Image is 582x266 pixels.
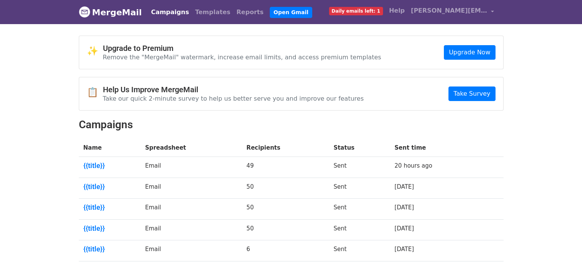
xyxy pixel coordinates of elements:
[103,95,364,103] p: Take our quick 2-minute survey to help us better serve you and improve our features
[242,157,329,178] td: 49
[148,5,192,20] a: Campaigns
[242,178,329,199] td: 50
[444,45,495,60] a: Upgrade Now
[242,219,329,240] td: 50
[395,183,414,190] a: [DATE]
[395,162,432,169] a: 20 hours ago
[395,204,414,211] a: [DATE]
[140,219,242,240] td: Email
[242,139,329,157] th: Recipients
[395,225,414,232] a: [DATE]
[140,139,242,157] th: Spreadsheet
[83,203,136,212] a: {{title}}
[83,183,136,191] a: {{title}}
[140,240,242,261] td: Email
[103,53,381,61] p: Remove the "MergeMail" watermark, increase email limits, and access premium templates
[79,139,141,157] th: Name
[408,3,497,21] a: [PERSON_NAME][EMAIL_ADDRESS][DOMAIN_NAME]
[140,199,242,220] td: Email
[329,199,390,220] td: Sent
[79,4,142,20] a: MergeMail
[270,7,312,18] a: Open Gmail
[390,139,485,157] th: Sent time
[395,246,414,253] a: [DATE]
[329,157,390,178] td: Sent
[83,224,136,233] a: {{title}}
[329,178,390,199] td: Sent
[103,44,381,53] h4: Upgrade to Premium
[140,157,242,178] td: Email
[87,87,103,98] span: 📋
[140,178,242,199] td: Email
[79,6,90,18] img: MergeMail logo
[79,118,504,131] h2: Campaigns
[242,240,329,261] td: 6
[386,3,408,18] a: Help
[87,46,103,57] span: ✨
[329,240,390,261] td: Sent
[242,199,329,220] td: 50
[448,86,495,101] a: Take Survey
[329,7,383,15] span: Daily emails left: 1
[329,139,390,157] th: Status
[326,3,386,18] a: Daily emails left: 1
[83,245,136,253] a: {{title}}
[83,162,136,170] a: {{title}}
[329,219,390,240] td: Sent
[411,6,487,15] span: [PERSON_NAME][EMAIL_ADDRESS][DOMAIN_NAME]
[233,5,267,20] a: Reports
[192,5,233,20] a: Templates
[103,85,364,94] h4: Help Us Improve MergeMail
